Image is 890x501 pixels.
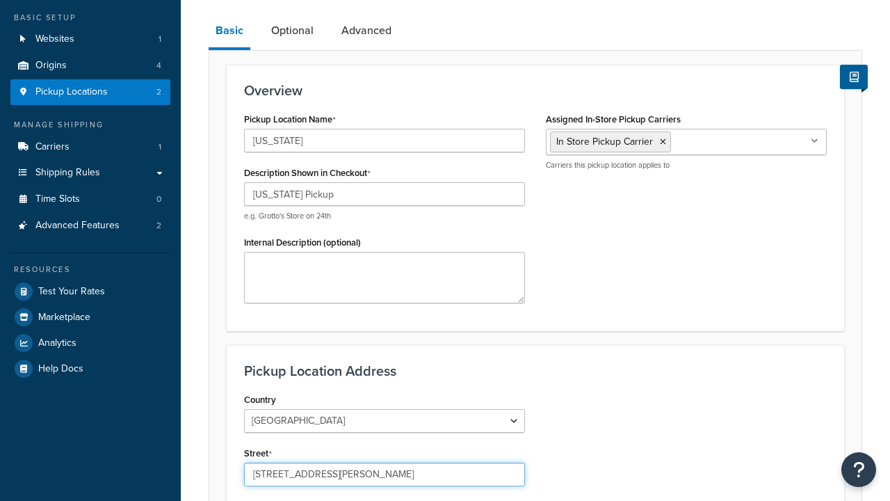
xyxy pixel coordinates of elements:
[35,33,74,45] span: Websites
[10,264,170,276] div: Resources
[159,141,161,153] span: 1
[244,363,827,379] h3: Pickup Location Address
[35,167,100,179] span: Shipping Rules
[10,26,170,52] li: Websites
[10,213,170,239] a: Advanced Features2
[244,83,827,98] h3: Overview
[840,65,868,89] button: Show Help Docs
[244,395,276,405] label: Country
[244,448,272,459] label: Street
[244,168,371,179] label: Description Shown in Checkout
[556,134,653,149] span: In Store Pickup Carrier
[10,134,170,160] li: Carriers
[35,86,108,98] span: Pickup Locations
[38,363,83,375] span: Help Docs
[10,79,170,105] li: Pickup Locations
[10,186,170,212] a: Time Slots0
[10,160,170,186] a: Shipping Rules
[10,305,170,330] a: Marketplace
[10,279,170,304] a: Test Your Rates
[10,186,170,212] li: Time Slots
[38,312,90,324] span: Marketplace
[35,220,120,232] span: Advanced Features
[10,331,170,356] a: Analytics
[38,286,105,298] span: Test Your Rates
[244,237,361,248] label: Internal Description (optional)
[546,160,827,170] p: Carriers this pickup location applies to
[156,86,161,98] span: 2
[841,452,876,487] button: Open Resource Center
[35,141,70,153] span: Carriers
[35,60,67,72] span: Origins
[156,193,161,205] span: 0
[10,79,170,105] a: Pickup Locations2
[38,337,76,349] span: Analytics
[264,14,321,47] a: Optional
[156,60,161,72] span: 4
[159,33,161,45] span: 1
[10,356,170,381] a: Help Docs
[546,114,681,125] label: Assigned In-Store Pickup Carriers
[244,211,525,221] p: e.g. Grotto's Store on 24th
[10,119,170,131] div: Manage Shipping
[334,14,398,47] a: Advanced
[10,134,170,160] a: Carriers1
[10,53,170,79] a: Origins4
[156,220,161,232] span: 2
[10,53,170,79] li: Origins
[244,114,336,125] label: Pickup Location Name
[209,14,250,50] a: Basic
[35,193,80,205] span: Time Slots
[10,213,170,239] li: Advanced Features
[10,12,170,24] div: Basic Setup
[10,26,170,52] a: Websites1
